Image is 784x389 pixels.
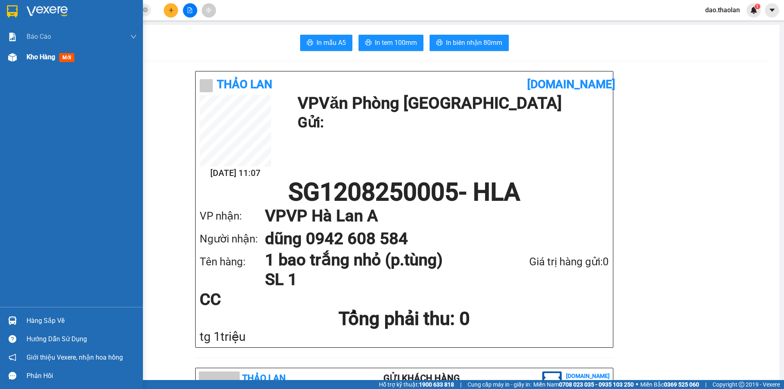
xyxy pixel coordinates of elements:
[4,49,94,60] li: Thảo Lan
[419,381,454,388] strong: 1900 633 818
[375,38,417,48] span: In tem 100mm
[8,33,17,41] img: solution-icon
[559,381,634,388] strong: 0708 023 035 - 0935 103 250
[739,382,744,387] span: copyright
[143,7,148,14] span: close-circle
[699,5,746,15] span: dao.thaolan
[298,111,605,134] h1: Gửi:
[168,7,174,13] span: plus
[436,39,443,47] span: printer
[164,3,178,18] button: plus
[300,35,352,51] button: printerIn mẫu A5
[265,270,486,289] h1: SL 1
[4,60,94,72] li: In ngày: 11:07 12/08
[664,381,699,388] strong: 0369 525 060
[430,35,509,51] button: printerIn biên nhận 80mm
[316,38,346,48] span: In mẫu A5
[8,53,17,62] img: warehouse-icon
[187,7,193,13] span: file-add
[206,7,212,13] span: aim
[27,352,123,362] span: Giới thiệu Vexere, nhận hoa hồng
[143,7,148,12] span: close-circle
[533,380,634,389] span: Miền Nam
[265,227,592,250] h1: dũng 0942 608 584
[27,53,55,61] span: Kho hàng
[298,95,605,111] h1: VP Văn Phòng [GEOGRAPHIC_DATA]
[446,38,502,48] span: In biên nhận 80mm
[9,335,16,343] span: question-circle
[7,5,18,18] img: logo-vxr
[200,180,609,205] h1: SG1208250005 - HLA
[640,380,699,389] span: Miền Bắc
[265,250,486,270] h1: 1 bao trắng nhỏ (p.tùng)
[750,7,757,14] img: icon-new-feature
[705,380,706,389] span: |
[307,39,313,47] span: printer
[200,231,265,247] div: Người nhận:
[27,370,137,382] div: Phản hồi
[242,373,286,383] b: Thảo Lan
[200,253,265,270] div: Tên hàng:
[755,4,760,9] sup: 1
[200,167,271,180] h2: [DATE] 11:07
[365,39,372,47] span: printer
[27,333,137,345] div: Hướng dẫn sử dụng
[217,78,272,91] b: Thảo Lan
[9,353,16,361] span: notification
[202,3,216,18] button: aim
[200,308,609,330] h1: Tổng phải thu: 0
[566,373,610,379] b: [DOMAIN_NAME]
[765,3,779,18] button: caret-down
[527,78,615,91] b: [DOMAIN_NAME]
[27,31,51,42] span: Báo cáo
[59,53,74,62] span: mới
[359,35,423,51] button: printerIn tem 100mm
[8,316,17,325] img: warehouse-icon
[636,383,638,386] span: ⚪️
[379,380,454,389] span: Hỗ trợ kỹ thuật:
[768,7,776,14] span: caret-down
[200,330,609,343] div: tg 1triệu
[265,205,592,227] h1: VP VP Hà Lan A
[130,33,137,40] span: down
[468,380,531,389] span: Cung cấp máy in - giấy in:
[27,315,137,327] div: Hàng sắp về
[460,380,461,389] span: |
[9,372,16,380] span: message
[486,253,609,270] div: Giá trị hàng gửi: 0
[383,373,460,383] b: Gửi khách hàng
[200,208,265,225] div: VP nhận:
[183,3,197,18] button: file-add
[756,4,759,9] span: 1
[200,291,335,308] div: CC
